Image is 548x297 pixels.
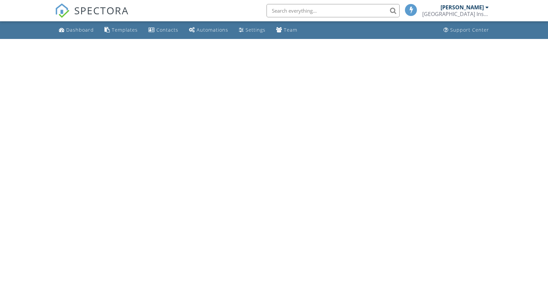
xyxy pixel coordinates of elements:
[441,4,484,11] div: [PERSON_NAME]
[56,24,96,36] a: Dashboard
[55,3,70,18] img: The Best Home Inspection Software - Spectora
[156,27,178,33] div: Contacts
[197,27,228,33] div: Automations
[422,11,489,17] div: 5th Avenue Building Inspections, Inc.
[66,27,94,33] div: Dashboard
[186,24,231,36] a: Automations (Basic)
[146,24,181,36] a: Contacts
[55,9,129,23] a: SPECTORA
[274,24,300,36] a: Team
[284,27,297,33] div: Team
[236,24,268,36] a: Settings
[102,24,140,36] a: Templates
[112,27,138,33] div: Templates
[441,24,492,36] a: Support Center
[246,27,266,33] div: Settings
[74,3,129,17] span: SPECTORA
[267,4,400,17] input: Search everything...
[450,27,489,33] div: Support Center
